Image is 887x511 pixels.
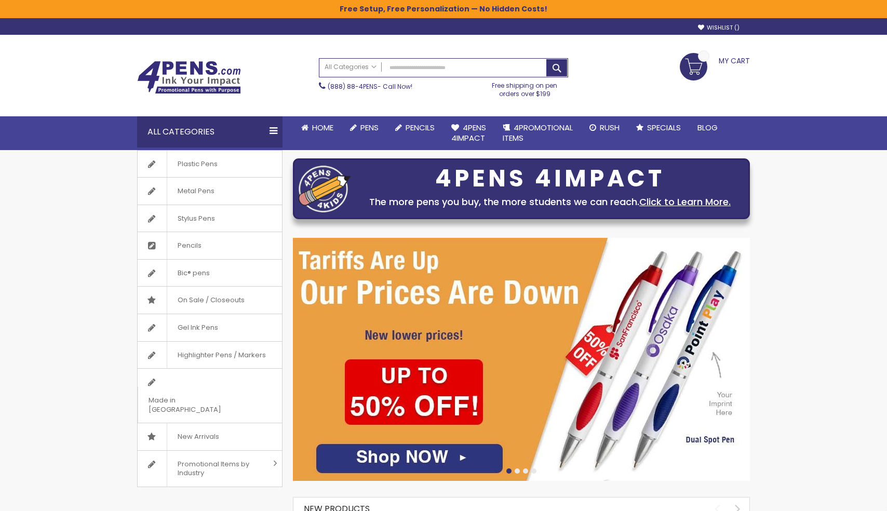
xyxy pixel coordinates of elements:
[138,260,282,287] a: Bic® pens
[167,314,229,341] span: Gel Ink Pens
[138,387,256,423] span: Made in [GEOGRAPHIC_DATA]
[138,342,282,369] a: Highlighter Pens / Markers
[325,63,377,71] span: All Categories
[503,122,573,143] span: 4PROMOTIONAL ITEMS
[312,122,333,133] span: Home
[167,205,225,232] span: Stylus Pens
[356,195,744,209] div: The more pens you buy, the more students we can reach.
[138,369,282,423] a: Made in [GEOGRAPHIC_DATA]
[138,287,282,314] a: On Sale / Closeouts
[328,82,412,91] span: - Call Now!
[494,116,581,150] a: 4PROMOTIONALITEMS
[689,116,726,139] a: Blog
[647,122,681,133] span: Specials
[138,151,282,178] a: Plastic Pens
[167,260,220,287] span: Bic® pens
[138,451,282,487] a: Promotional Items by Industry
[167,342,276,369] span: Highlighter Pens / Markers
[293,116,342,139] a: Home
[443,116,494,150] a: 4Pens4impact
[387,116,443,139] a: Pencils
[481,77,569,98] div: Free shipping on pen orders over $199
[137,116,283,147] div: All Categories
[293,238,750,481] img: /cheap-promotional-products.html
[138,178,282,205] a: Metal Pens
[698,24,740,32] a: Wishlist
[628,116,689,139] a: Specials
[167,178,225,205] span: Metal Pens
[138,205,282,232] a: Stylus Pens
[299,165,351,212] img: four_pen_logo.png
[167,423,230,450] span: New Arrivals
[639,195,731,208] a: Click to Learn More.
[356,168,744,190] div: 4PENS 4IMPACT
[138,423,282,450] a: New Arrivals
[406,122,435,133] span: Pencils
[451,122,486,143] span: 4Pens 4impact
[697,122,718,133] span: Blog
[167,151,228,178] span: Plastic Pens
[138,314,282,341] a: Gel Ink Pens
[328,82,378,91] a: (888) 88-4PENS
[360,122,379,133] span: Pens
[167,287,255,314] span: On Sale / Closeouts
[167,451,270,487] span: Promotional Items by Industry
[138,232,282,259] a: Pencils
[581,116,628,139] a: Rush
[319,59,382,76] a: All Categories
[167,232,212,259] span: Pencils
[600,122,620,133] span: Rush
[342,116,387,139] a: Pens
[137,61,241,94] img: 4Pens Custom Pens and Promotional Products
